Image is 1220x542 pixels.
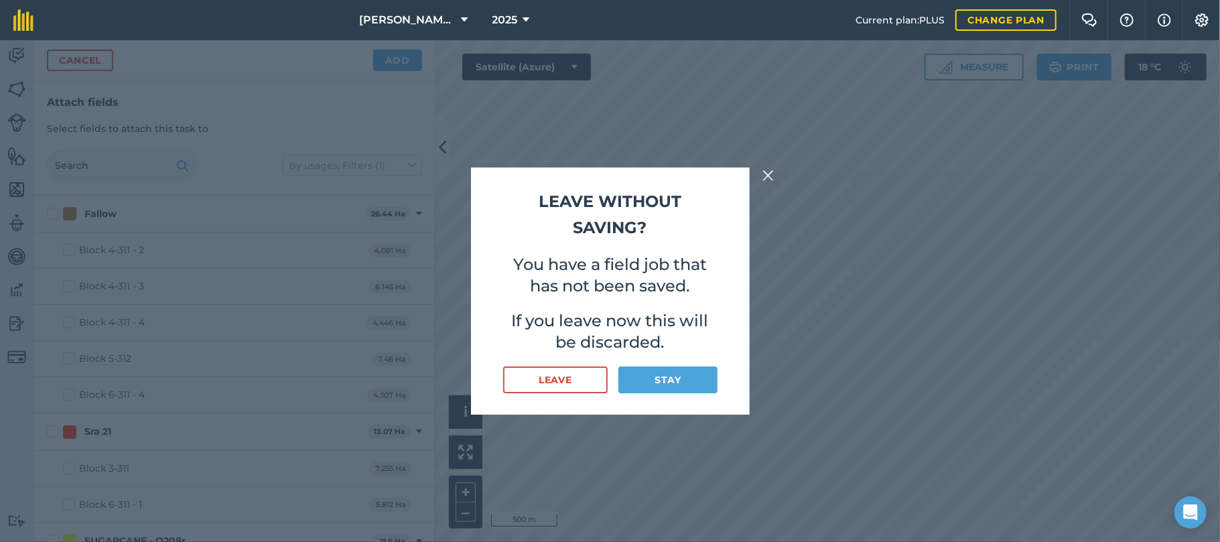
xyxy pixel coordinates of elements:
[856,13,945,27] span: Current plan : PLUS
[618,366,717,393] button: Stay
[13,9,33,31] img: fieldmargin Logo
[1081,13,1097,27] img: Two speech bubbles overlapping with the left bubble in the forefront
[1194,13,1210,27] img: A cog icon
[955,9,1057,31] a: Change plan
[503,366,608,393] button: Leave
[503,254,718,297] p: You have a field job that has not been saved.
[503,310,718,353] p: If you leave now this will be discarded.
[1174,496,1207,529] div: Open Intercom Messenger
[762,167,774,184] img: svg+xml;base64,PHN2ZyB4bWxucz0iaHR0cDovL3d3dy53My5vcmcvMjAwMC9zdmciIHdpZHRoPSIyMiIgaGVpZ2h0PSIzMC...
[492,12,518,28] span: 2025
[360,12,456,28] span: [PERSON_NAME] Farming
[503,189,718,241] h2: Leave without saving?
[1158,12,1171,28] img: svg+xml;base64,PHN2ZyB4bWxucz0iaHR0cDovL3d3dy53My5vcmcvMjAwMC9zdmciIHdpZHRoPSIxNyIgaGVpZ2h0PSIxNy...
[1119,13,1135,27] img: A question mark icon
